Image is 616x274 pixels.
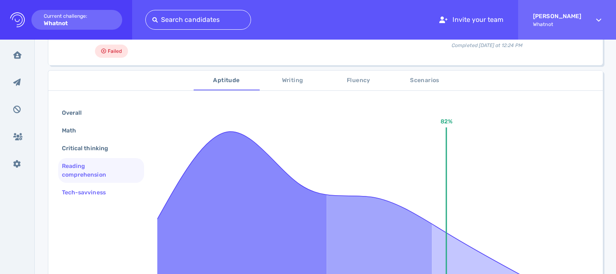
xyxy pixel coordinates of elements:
[265,76,321,86] span: Writing
[60,187,116,198] div: Tech-savviness
[533,21,581,27] span: Whatnot
[199,76,255,86] span: Aptitude
[533,13,581,20] strong: [PERSON_NAME]
[60,107,92,119] div: Overall
[331,76,387,86] span: Fluency
[108,46,122,56] span: Failed
[441,118,453,125] text: 82%
[381,35,593,49] div: Completed [DATE] at 12:24 PM
[60,160,135,181] div: Reading comprehension
[397,76,453,86] span: Scenarios
[60,142,118,154] div: Critical thinking
[60,125,86,137] div: Math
